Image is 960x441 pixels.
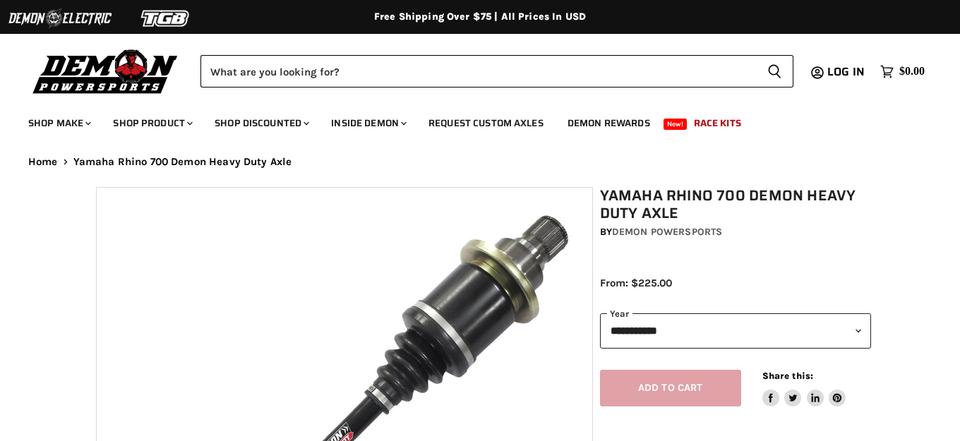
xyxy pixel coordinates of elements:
[756,55,793,87] button: Search
[557,109,661,138] a: Demon Rewards
[600,277,672,289] span: From: $225.00
[28,156,58,168] a: Home
[7,5,113,32] img: Demon Electric Logo 2
[18,109,100,138] a: Shop Make
[612,226,722,238] a: Demon Powersports
[113,5,219,32] img: TGB Logo 2
[827,63,865,80] span: Log in
[73,156,292,168] span: Yamaha Rhino 700 Demon Heavy Duty Axle
[18,103,921,138] ul: Main menu
[873,61,932,82] a: $0.00
[600,224,871,240] div: by
[200,55,793,87] form: Product
[28,46,183,96] img: Demon Powersports
[600,313,871,348] select: year
[102,109,201,138] a: Shop Product
[204,109,318,138] a: Shop Discounted
[200,55,756,87] input: Search
[320,109,415,138] a: Inside Demon
[821,66,873,78] a: Log in
[762,370,846,407] aside: Share this:
[899,65,925,78] span: $0.00
[664,119,688,130] span: New!
[600,187,871,222] h1: Yamaha Rhino 700 Demon Heavy Duty Axle
[418,109,554,138] a: Request Custom Axles
[683,109,752,138] a: Race Kits
[762,370,813,381] span: Share this:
